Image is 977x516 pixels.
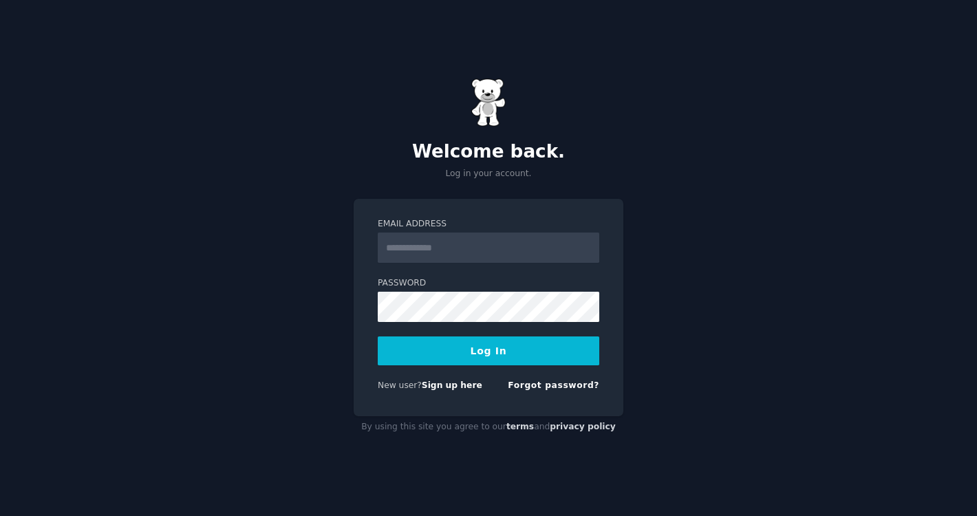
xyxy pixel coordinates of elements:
[378,277,599,290] label: Password
[378,218,599,230] label: Email Address
[354,141,623,163] h2: Welcome back.
[506,422,534,431] a: terms
[471,78,506,127] img: Gummy Bear
[378,380,422,390] span: New user?
[422,380,482,390] a: Sign up here
[378,336,599,365] button: Log In
[354,416,623,438] div: By using this site you agree to our and
[354,168,623,180] p: Log in your account.
[550,422,616,431] a: privacy policy
[508,380,599,390] a: Forgot password?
